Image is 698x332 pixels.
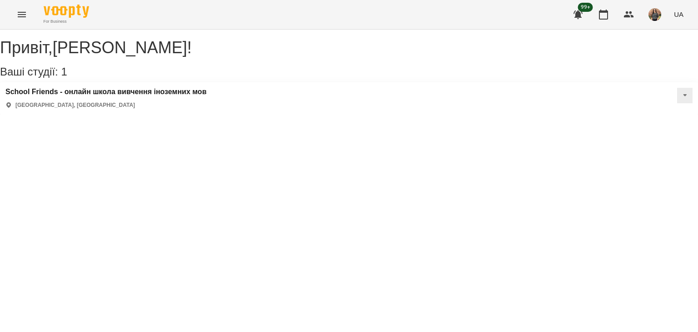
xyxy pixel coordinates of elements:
span: For Business [44,19,89,25]
img: Voopty Logo [44,5,89,18]
button: UA [670,6,687,23]
p: [GEOGRAPHIC_DATA], [GEOGRAPHIC_DATA] [15,101,135,109]
button: Menu [11,4,33,25]
span: 99+ [578,3,593,12]
a: School Friends - онлайн школа вивчення іноземних мов [5,88,206,96]
span: UA [674,10,683,19]
img: 7a0c59d5fd3336b88288794a7f9749f6.jpeg [648,8,661,21]
span: 1 [61,65,67,78]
